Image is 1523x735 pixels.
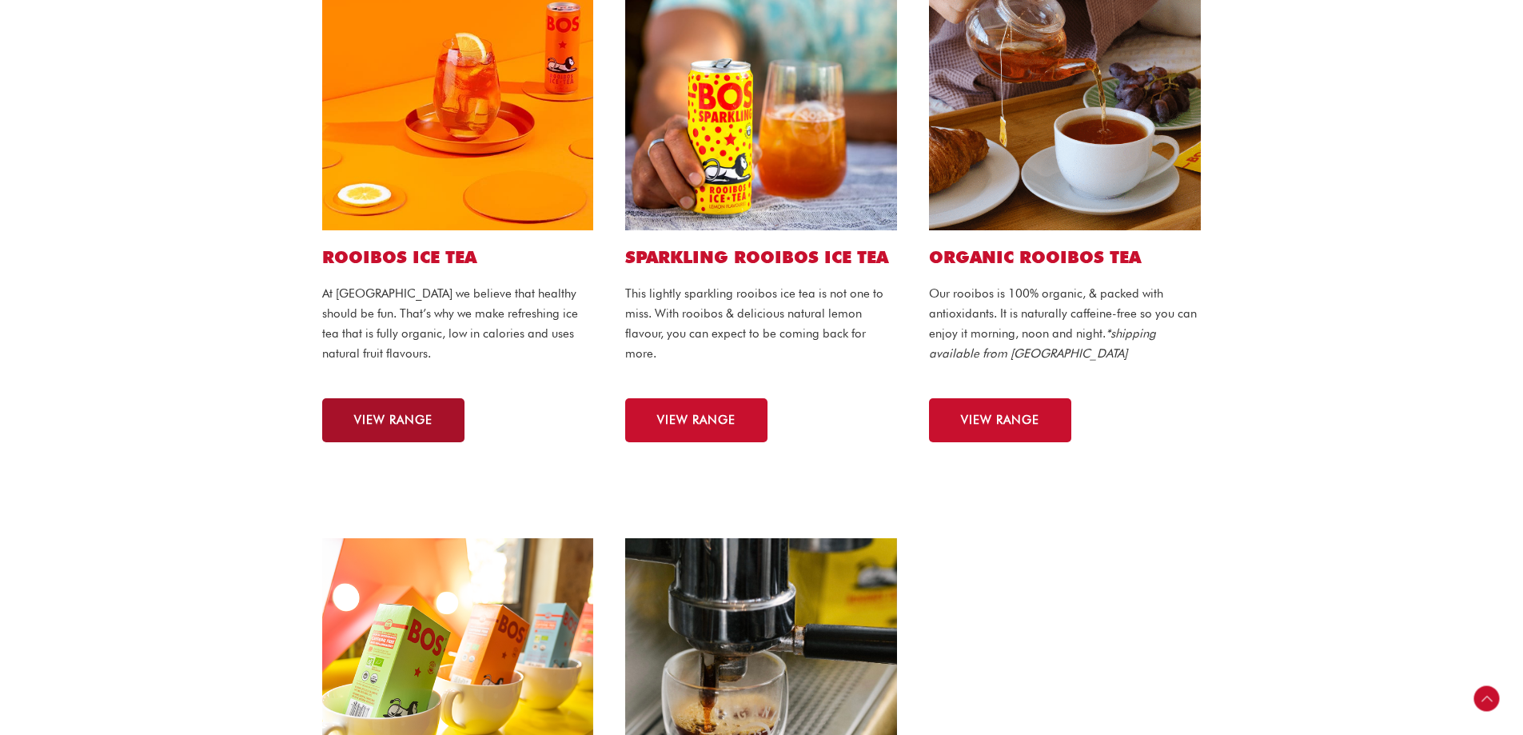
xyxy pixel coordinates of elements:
p: Our rooibos is 100% organic, & packed with antioxidants. It is naturally caffeine-free so you can... [929,284,1201,363]
span: VIEW RANGE [354,414,433,426]
h2: ORGANIC ROOIBOS TEA [929,246,1201,268]
em: *shipping available from [GEOGRAPHIC_DATA] [929,326,1156,361]
h2: ROOIBOS ICE TEA [322,246,594,268]
a: VIEW RANGE [929,398,1071,442]
a: VIEW RANGE [322,398,464,442]
span: VIEW RANGE [961,414,1039,426]
span: VIEW RANGE [657,414,736,426]
h2: SPARKLING ROOIBOS ICE TEA [625,246,897,268]
p: This lightly sparkling rooibos ice tea is not one to miss. With rooibos & delicious natural lemon... [625,284,897,363]
a: VIEW RANGE [625,398,767,442]
p: At [GEOGRAPHIC_DATA] we believe that healthy should be fun. That’s why we make refreshing ice tea... [322,284,594,363]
